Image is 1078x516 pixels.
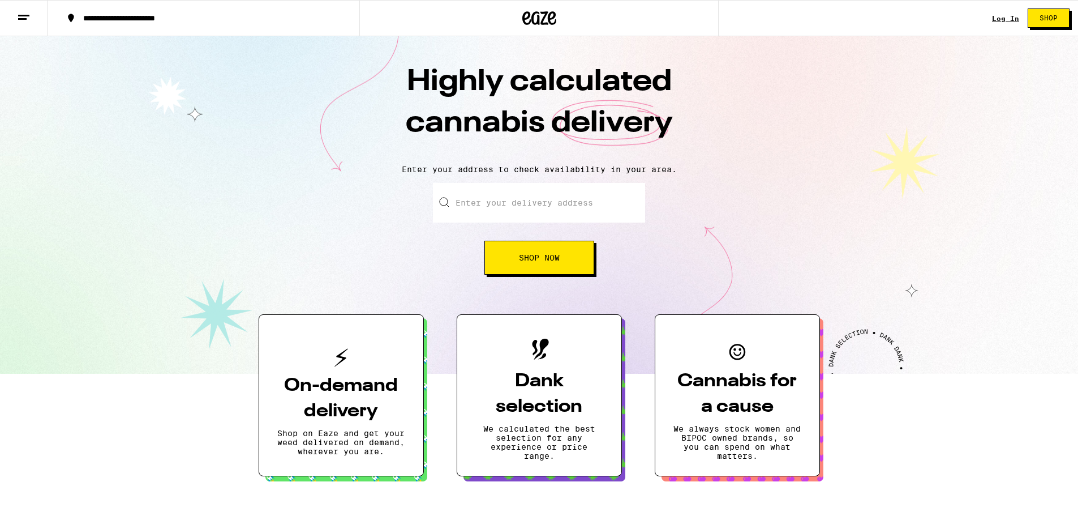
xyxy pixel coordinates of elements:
[484,241,594,275] button: Shop Now
[1040,15,1058,22] span: Shop
[11,165,1067,174] p: Enter your address to check availability in your area.
[341,62,737,156] h1: Highly calculated cannabis delivery
[673,369,801,420] h3: Cannabis for a cause
[259,314,424,476] button: On-demand deliveryShop on Eaze and get your weed delivered on demand, wherever you are.
[475,369,603,420] h3: Dank selection
[475,424,603,460] p: We calculated the best selection for any experience or price range.
[673,424,801,460] p: We always stock women and BIPOC owned brands, so you can spend on what matters.
[992,15,1019,22] a: Log In
[1028,8,1070,28] button: Shop
[457,314,622,476] button: Dank selectionWe calculated the best selection for any experience or price range.
[655,314,820,476] button: Cannabis for a causeWe always stock women and BIPOC owned brands, so you can spend on what matters.
[277,429,405,456] p: Shop on Eaze and get your weed delivered on demand, wherever you are.
[1019,8,1078,28] a: Shop
[433,183,645,223] input: Enter your delivery address
[277,373,405,424] h3: On-demand delivery
[519,254,560,262] span: Shop Now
